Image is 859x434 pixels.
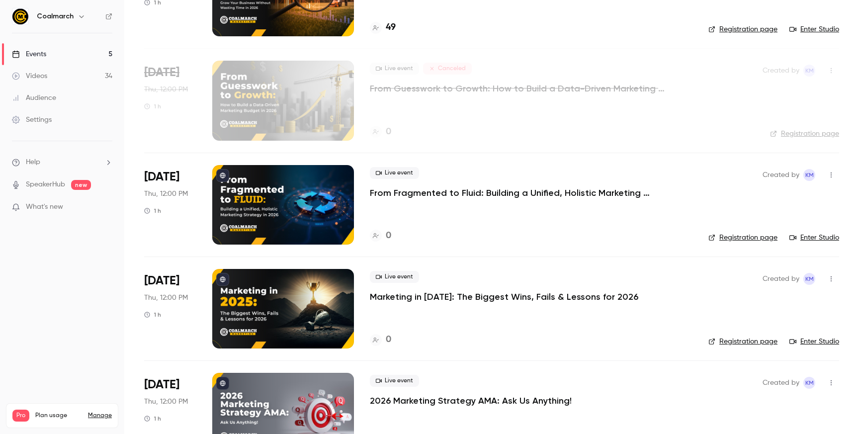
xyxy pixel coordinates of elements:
a: Enter Studio [789,233,839,243]
span: Plan usage [35,412,82,420]
div: Nov 13 Thu, 12:00 PM (America/New York) [144,269,196,348]
div: Settings [12,115,52,125]
span: Thu, 12:00 PM [144,397,188,407]
div: 1 h [144,207,161,215]
span: new [71,180,91,190]
a: 2026 Marketing Strategy AMA: Ask Us Anything! [370,395,572,407]
span: [DATE] [144,273,179,289]
div: Audience [12,93,56,103]
a: Manage [88,412,112,420]
span: [DATE] [144,65,179,81]
a: 0 [370,229,391,243]
span: [DATE] [144,169,179,185]
span: Created by [763,377,799,389]
span: Help [26,157,40,168]
li: help-dropdown-opener [12,157,112,168]
span: Created by [763,273,799,285]
span: Katie McCaskill [803,169,815,181]
span: Live event [370,63,419,75]
iframe: Noticeable Trigger [100,203,112,212]
span: Live event [370,375,419,387]
span: KM [805,169,814,181]
a: Enter Studio [789,337,839,347]
span: Live event [370,271,419,283]
a: SpeakerHub [26,179,65,190]
div: Events [12,49,46,59]
span: Thu, 12:00 PM [144,85,188,94]
a: From Fragmented to Fluid: Building a Unified, Holistic Marketing Strategy in [DATE] [370,187,668,199]
span: Canceled [423,63,472,75]
h4: 49 [386,21,396,34]
div: Oct 30 Thu, 12:00 PM (America/New York) [144,165,196,245]
a: Marketing in [DATE]: The Biggest Wins, Fails & Lessons for 2026 [370,291,638,303]
a: Registration page [708,24,777,34]
img: Coalmarch [12,8,28,24]
span: Created by [763,65,799,77]
h6: Coalmarch [37,11,74,21]
span: Katie McCaskill [803,65,815,77]
a: Registration page [708,233,777,243]
div: Oct 16 Thu, 12:00 PM (America/New York) [144,61,196,140]
h4: 0 [386,125,391,139]
a: 49 [370,21,396,34]
span: Live event [370,167,419,179]
span: Pro [12,410,29,422]
a: 0 [370,125,391,139]
div: 1 h [144,311,161,319]
div: 1 h [144,415,161,423]
a: Registration page [770,129,839,139]
span: KM [805,377,814,389]
h4: 0 [386,333,391,347]
span: [DATE] [144,377,179,393]
span: Thu, 12:00 PM [144,293,188,303]
span: KM [805,65,814,77]
div: Videos [12,71,47,81]
a: Enter Studio [789,24,839,34]
span: Thu, 12:00 PM [144,189,188,199]
span: Katie McCaskill [803,377,815,389]
span: KM [805,273,814,285]
a: From Guesswork to Growth: How to Build a Data-Driven Marketing Budget in [DATE] [370,83,668,94]
span: Katie McCaskill [803,273,815,285]
span: Created by [763,169,799,181]
a: Registration page [708,337,777,347]
a: 0 [370,333,391,347]
div: 1 h [144,102,161,110]
h4: 0 [386,229,391,243]
span: What's new [26,202,63,212]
